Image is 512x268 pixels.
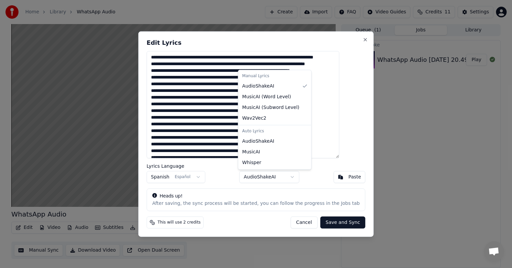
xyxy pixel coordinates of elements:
[240,127,310,136] div: Auto Lyrics
[242,149,260,155] span: MusicAI
[242,115,266,122] span: Wav2Vec2
[240,72,310,81] div: Manual Lyrics
[242,159,261,166] span: Whisper
[242,138,274,145] span: AudioShakeAI
[242,83,274,90] span: AudioShakeAI
[242,94,291,100] span: MusicAI ( Word Level )
[242,104,299,111] span: MusicAI ( Subword Level )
